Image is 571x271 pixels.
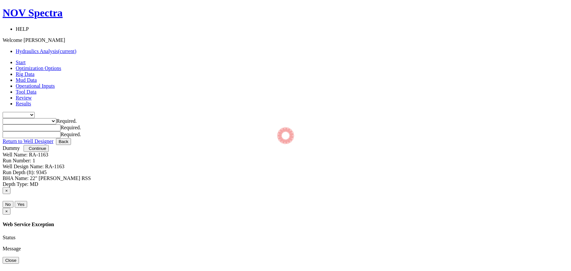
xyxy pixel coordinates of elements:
[3,152,27,157] label: Well Name:
[36,170,47,175] label: 9345
[3,175,29,181] label: BHA Name:
[3,164,44,169] label: Well Design Name:
[16,48,76,54] a: Hydraulics Analysis(current)
[3,170,35,175] label: Run Depth (ft):
[29,152,48,157] label: RA-1163
[16,83,55,89] a: Operational Inputs
[56,138,71,145] button: Back
[16,89,36,95] a: Tool Data
[16,26,29,32] span: HELP
[16,101,31,106] a: Results
[16,95,32,100] a: Review
[3,208,10,215] button: Close
[3,145,20,151] a: Dummy
[45,164,64,169] label: RA-1163
[24,37,65,43] span: [PERSON_NAME]
[33,158,35,163] label: 1
[3,235,15,240] label: Status
[16,77,37,83] a: Mud Data
[3,37,22,43] span: Welcome
[3,201,13,208] button: No
[24,145,49,152] button: Continue
[61,132,81,137] span: Required.
[30,181,38,187] label: MD
[58,48,76,54] span: (current)
[3,257,19,264] button: Close
[29,146,46,151] span: Continue
[3,158,31,163] label: Run Number:
[5,188,8,193] span: ×
[16,60,26,65] a: Start
[56,118,77,124] span: Required.
[30,175,91,181] label: 22" [PERSON_NAME] RSS
[3,7,564,19] a: NOV Spectra
[3,181,28,187] label: Depth Type:
[3,187,10,194] button: Close
[5,209,8,214] span: ×
[16,71,34,77] a: Rig Data
[3,222,564,227] h4: Web Service Exception
[3,138,53,144] a: Return to Well Designer
[3,246,21,251] label: Message
[16,65,61,71] a: Optimization Options
[15,201,27,208] button: Yes
[61,125,81,130] span: Required.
